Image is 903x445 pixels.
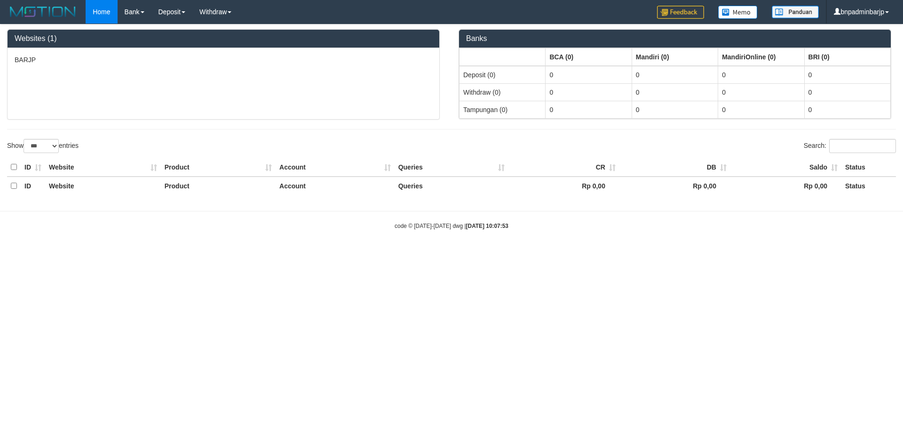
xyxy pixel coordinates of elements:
[45,158,161,177] th: Website
[546,101,632,118] td: 0
[508,177,619,195] th: Rp 0,00
[546,83,632,101] td: 0
[841,177,896,195] th: Status
[829,139,896,153] input: Search:
[395,177,508,195] th: Queries
[45,177,161,195] th: Website
[161,158,276,177] th: Product
[730,158,841,177] th: Saldo
[395,158,508,177] th: Queries
[841,158,896,177] th: Status
[395,223,508,229] small: code © [DATE]-[DATE] dwg |
[7,139,79,153] label: Show entries
[804,66,890,84] td: 0
[619,177,730,195] th: Rp 0,00
[459,48,546,66] th: Group: activate to sort column ascending
[718,48,804,66] th: Group: activate to sort column ascending
[7,5,79,19] img: MOTION_logo.png
[276,177,395,195] th: Account
[21,177,45,195] th: ID
[632,48,718,66] th: Group: activate to sort column ascending
[619,158,730,177] th: DB
[718,101,804,118] td: 0
[508,158,619,177] th: CR
[804,83,890,101] td: 0
[466,223,508,229] strong: [DATE] 10:07:53
[718,6,758,19] img: Button%20Memo.svg
[546,48,632,66] th: Group: activate to sort column ascending
[804,139,896,153] label: Search:
[804,48,890,66] th: Group: activate to sort column ascending
[459,83,546,101] td: Withdraw (0)
[632,101,718,118] td: 0
[546,66,632,84] td: 0
[161,177,276,195] th: Product
[15,34,432,43] h3: Websites (1)
[730,177,841,195] th: Rp 0,00
[24,139,59,153] select: Showentries
[632,66,718,84] td: 0
[21,158,45,177] th: ID
[804,101,890,118] td: 0
[632,83,718,101] td: 0
[772,6,819,18] img: panduan.png
[718,66,804,84] td: 0
[718,83,804,101] td: 0
[657,6,704,19] img: Feedback.jpg
[466,34,884,43] h3: Banks
[276,158,395,177] th: Account
[459,66,546,84] td: Deposit (0)
[15,55,432,65] p: BARJP
[459,101,546,118] td: Tampungan (0)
